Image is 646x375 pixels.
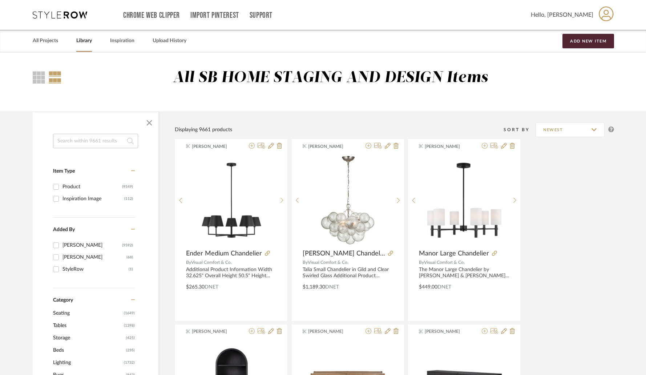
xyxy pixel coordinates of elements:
[53,134,138,148] input: Search within 9661 results
[124,357,135,368] span: (1732)
[303,260,308,265] span: By
[562,34,614,48] button: Add New Item
[53,169,75,174] span: Item Type
[191,260,232,265] span: Visual Comfort & Co.
[53,319,122,332] span: Tables
[425,143,471,150] span: [PERSON_NAME]
[62,239,122,251] div: [PERSON_NAME]
[190,12,239,19] a: Import Pinterest
[175,126,232,134] div: Displaying 9661 products
[325,285,339,290] span: DNET
[186,260,191,265] span: By
[205,285,218,290] span: DNET
[122,239,133,251] div: (9592)
[250,12,272,19] a: Support
[53,332,124,344] span: Storage
[126,251,133,263] div: (68)
[419,250,489,258] span: Manor Large Chandelier
[126,344,135,356] span: (235)
[303,285,325,290] span: $1,189.30
[308,260,348,265] span: Visual Comfort & Co.
[142,116,157,130] button: Close
[424,260,465,265] span: Visual Comfort & Co.
[153,36,186,46] a: Upload History
[308,328,354,335] span: [PERSON_NAME]
[303,250,385,258] span: [PERSON_NAME] Chandelier
[186,155,276,245] img: Ender Medium Chandelier
[303,267,393,279] div: Talia Small Chandelier in Gild and Clear Swirled Glass Additional Product Information Height 17.7...
[437,285,451,290] span: DNET
[419,260,424,265] span: By
[308,143,354,150] span: [PERSON_NAME]
[62,251,126,263] div: [PERSON_NAME]
[126,332,135,344] span: (425)
[303,155,393,245] img: Talia Small Chandelier
[110,36,134,46] a: Inspiration
[186,267,276,279] div: Additional Product Information Width 32.625" Overall Height 50.5" Height 10.5" Canopy D Socket 5 ...
[122,181,133,193] div: (9549)
[33,36,58,46] a: All Projects
[129,263,133,275] div: (1)
[124,320,135,331] span: (1398)
[62,193,124,205] div: Inspiration Image
[62,181,122,193] div: Product
[53,227,75,232] span: Added By
[192,143,238,150] span: [PERSON_NAME]
[124,307,135,319] span: (1649)
[123,12,180,19] a: Chrome Web Clipper
[425,328,471,335] span: [PERSON_NAME]
[419,285,437,290] span: $449.00
[186,285,205,290] span: $265.30
[76,36,92,46] a: Library
[124,193,133,205] div: (112)
[53,307,122,319] span: Seating
[53,344,124,356] span: Beds
[53,297,73,303] span: Category
[53,356,122,369] span: Lighting
[504,126,536,133] div: Sort By
[419,155,509,245] img: Manor Large Chandelier
[62,263,129,275] div: StyleRow
[186,250,262,258] span: Ender Medium Chandelier
[419,267,509,279] div: The Manor Large Chandelier by [PERSON_NAME] & [PERSON_NAME] offers a modern yet understated desig...
[173,69,488,87] div: All SB HOME STAGING AND DESIGN Items
[192,328,238,335] span: [PERSON_NAME]
[531,11,593,19] span: Hello, [PERSON_NAME]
